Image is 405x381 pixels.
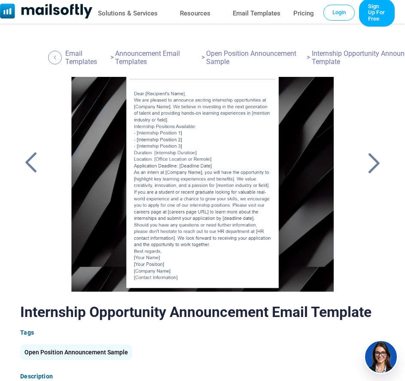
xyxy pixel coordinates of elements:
a: Email Templates [65,49,109,66]
a: Open Position Announcement Sample [20,352,132,355]
a: Solutions & Services [98,7,158,20]
div: Open Position Announcement Sample [20,344,132,360]
div: Description [20,373,385,380]
a: Login [323,5,355,20]
h1: Internship Opportunity Announcement Email Template [20,304,385,320]
a: Resources [180,7,210,20]
a: Pricing [293,7,314,20]
a: Back [363,152,385,174]
a: Email Templates [233,7,280,20]
a: Open Position Announcement Sample [206,49,305,66]
a: Back [20,152,42,174]
a: Back [48,51,64,64]
a: Internship Opportunity Announcement Email Template [57,77,348,292]
a: Announcement Email Templates [115,49,200,66]
div: Tags [20,329,385,336]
